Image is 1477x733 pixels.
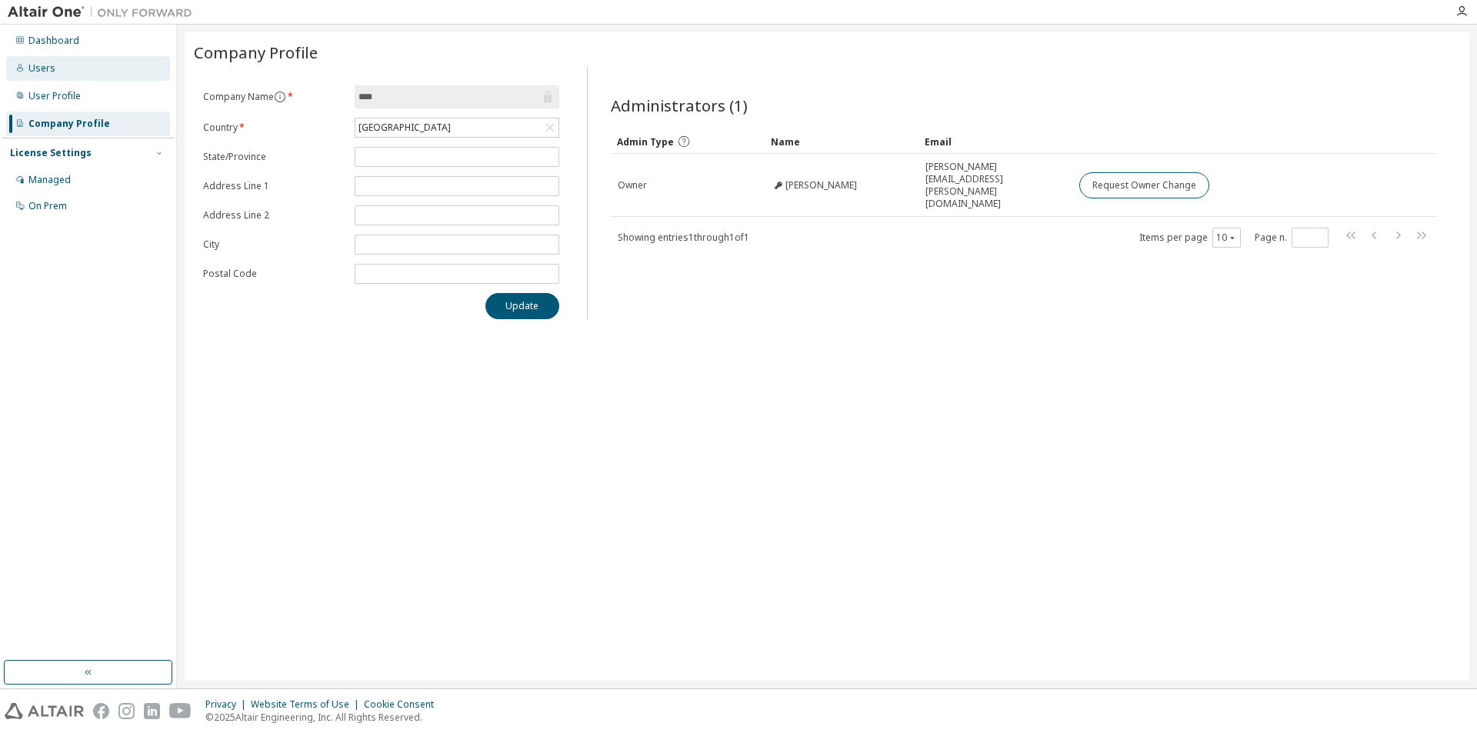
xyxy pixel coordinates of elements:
[203,268,345,280] label: Postal Code
[203,122,345,134] label: Country
[617,135,674,148] span: Admin Type
[618,179,647,192] span: Owner
[194,42,318,63] span: Company Profile
[203,238,345,251] label: City
[925,129,1066,154] div: Email
[356,119,453,136] div: [GEOGRAPHIC_DATA]
[1255,228,1329,248] span: Page n.
[93,703,109,719] img: facebook.svg
[205,711,443,724] p: © 2025 Altair Engineering, Inc. All Rights Reserved.
[785,179,857,192] span: [PERSON_NAME]
[28,90,81,102] div: User Profile
[28,62,55,75] div: Users
[925,161,1065,210] span: [PERSON_NAME][EMAIL_ADDRESS][PERSON_NAME][DOMAIN_NAME]
[1139,228,1241,248] span: Items per page
[364,698,443,711] div: Cookie Consent
[203,151,345,163] label: State/Province
[5,703,84,719] img: altair_logo.svg
[144,703,160,719] img: linkedin.svg
[203,209,345,222] label: Address Line 2
[355,118,558,137] div: [GEOGRAPHIC_DATA]
[28,174,71,186] div: Managed
[118,703,135,719] img: instagram.svg
[1079,172,1209,198] button: Request Owner Change
[611,95,748,116] span: Administrators (1)
[203,180,345,192] label: Address Line 1
[169,703,192,719] img: youtube.svg
[205,698,251,711] div: Privacy
[28,118,110,130] div: Company Profile
[10,147,92,159] div: License Settings
[1216,232,1237,244] button: 10
[251,698,364,711] div: Website Terms of Use
[771,129,912,154] div: Name
[8,5,200,20] img: Altair One
[274,91,286,103] button: information
[28,35,79,47] div: Dashboard
[203,91,345,103] label: Company Name
[485,293,559,319] button: Update
[28,200,67,212] div: On Prem
[618,231,749,244] span: Showing entries 1 through 1 of 1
